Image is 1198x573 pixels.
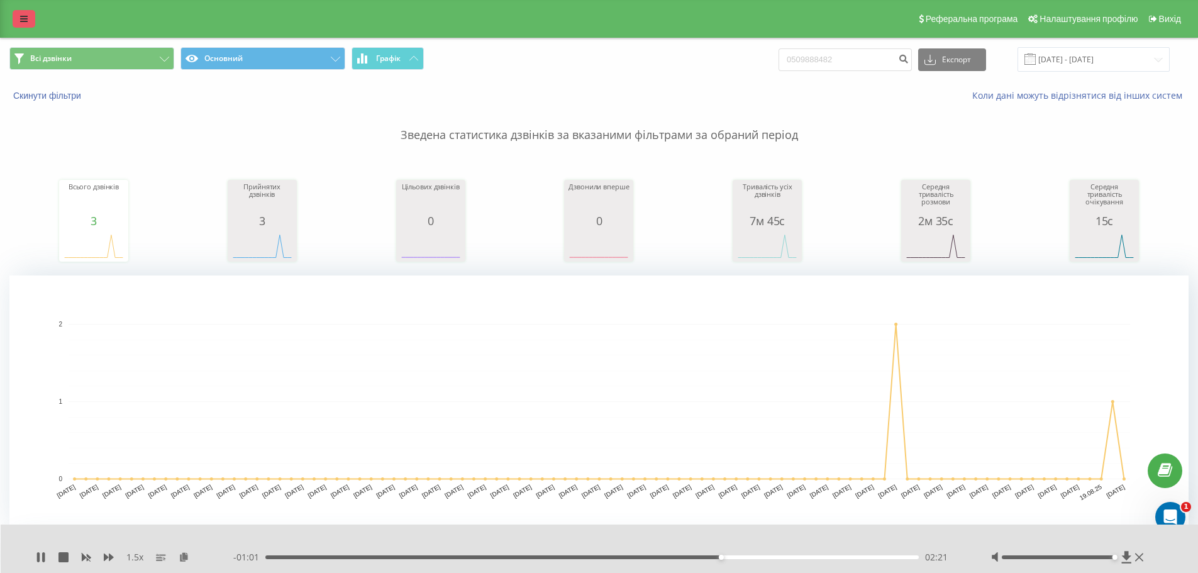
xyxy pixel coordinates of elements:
[231,214,294,227] div: 3
[1181,502,1191,512] span: 1
[736,214,799,227] div: 7м 45с
[352,483,373,499] text: [DATE]
[330,483,350,499] text: [DATE]
[376,54,401,63] span: Графік
[62,214,125,227] div: 3
[9,90,87,101] button: Скинути фільтри
[926,14,1018,24] span: Реферальна програма
[30,53,72,64] span: Всі дзвінки
[233,551,265,564] span: - 01:01
[718,555,723,560] div: Accessibility label
[352,47,424,70] button: Графік
[58,321,62,328] text: 2
[126,551,143,564] span: 1.5 x
[124,483,145,499] text: [DATE]
[877,483,898,499] text: [DATE]
[1040,14,1138,24] span: Налаштування профілю
[785,483,806,499] text: [DATE]
[79,483,99,499] text: [DATE]
[192,483,213,499] text: [DATE]
[9,47,174,70] button: Всі дзвінки
[1105,483,1126,499] text: [DATE]
[567,214,630,227] div: 0
[567,183,630,214] div: Дзвонили вперше
[694,483,715,499] text: [DATE]
[62,183,125,214] div: Всього дзвінків
[170,483,191,499] text: [DATE]
[904,227,967,265] svg: A chart.
[1073,227,1136,265] svg: A chart.
[736,227,799,265] svg: A chart.
[925,551,948,564] span: 02:21
[399,183,462,214] div: Цільових дзвінків
[9,275,1189,527] svg: A chart.
[467,483,487,499] text: [DATE]
[1073,214,1136,227] div: 15с
[649,483,670,499] text: [DATE]
[1014,483,1034,499] text: [DATE]
[718,483,738,499] text: [DATE]
[216,483,236,499] text: [DATE]
[307,483,328,499] text: [DATE]
[900,483,921,499] text: [DATE]
[1060,483,1080,499] text: [DATE]
[991,483,1012,499] text: [DATE]
[945,483,966,499] text: [DATE]
[238,483,259,499] text: [DATE]
[399,214,462,227] div: 0
[56,483,77,499] text: [DATE]
[740,483,761,499] text: [DATE]
[147,483,168,499] text: [DATE]
[809,483,829,499] text: [DATE]
[261,483,282,499] text: [DATE]
[918,48,986,71] button: Експорт
[904,214,967,227] div: 2м 35с
[443,483,464,499] text: [DATE]
[62,227,125,265] svg: A chart.
[736,183,799,214] div: Тривалість усіх дзвінків
[626,483,647,499] text: [DATE]
[854,483,875,499] text: [DATE]
[9,102,1189,143] p: Зведена статистика дзвінків за вказаними фільтрами за обраний період
[1073,183,1136,214] div: Середня тривалість очікування
[231,227,294,265] svg: A chart.
[489,483,510,499] text: [DATE]
[1037,483,1058,499] text: [DATE]
[535,483,555,499] text: [DATE]
[972,89,1189,101] a: Коли дані можуть відрізнятися вiд інших систем
[1155,502,1185,532] iframe: Intercom live chat
[763,483,784,499] text: [DATE]
[567,227,630,265] svg: A chart.
[421,483,441,499] text: [DATE]
[923,483,943,499] text: [DATE]
[558,483,579,499] text: [DATE]
[398,483,419,499] text: [DATE]
[904,183,967,214] div: Середня тривалість розмови
[58,398,62,405] text: 1
[831,483,852,499] text: [DATE]
[180,47,345,70] button: Основний
[968,483,989,499] text: [DATE]
[603,483,624,499] text: [DATE]
[672,483,692,499] text: [DATE]
[512,483,533,499] text: [DATE]
[101,483,122,499] text: [DATE]
[231,183,294,214] div: Прийнятих дзвінків
[1112,555,1118,560] div: Accessibility label
[375,483,396,499] text: [DATE]
[779,48,912,71] input: Пошук за номером
[58,476,62,482] text: 0
[1159,14,1181,24] span: Вихід
[284,483,304,499] text: [DATE]
[399,227,462,265] svg: A chart.
[580,483,601,499] text: [DATE]
[1079,483,1104,501] text: 19.08.25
